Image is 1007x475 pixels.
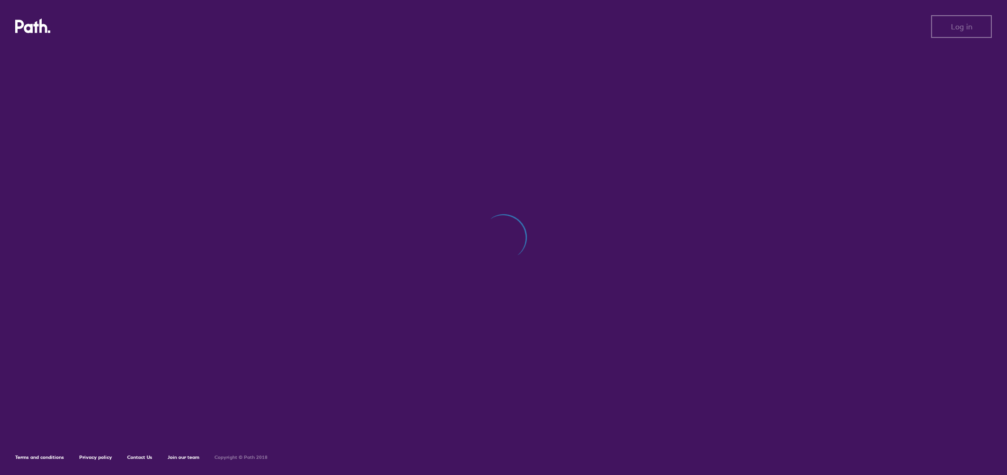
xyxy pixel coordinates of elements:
[168,454,199,460] a: Join our team
[15,454,64,460] a: Terms and conditions
[214,455,268,460] h6: Copyright © Path 2018
[127,454,152,460] a: Contact Us
[79,454,112,460] a: Privacy policy
[931,15,992,38] button: Log in
[951,22,972,31] span: Log in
